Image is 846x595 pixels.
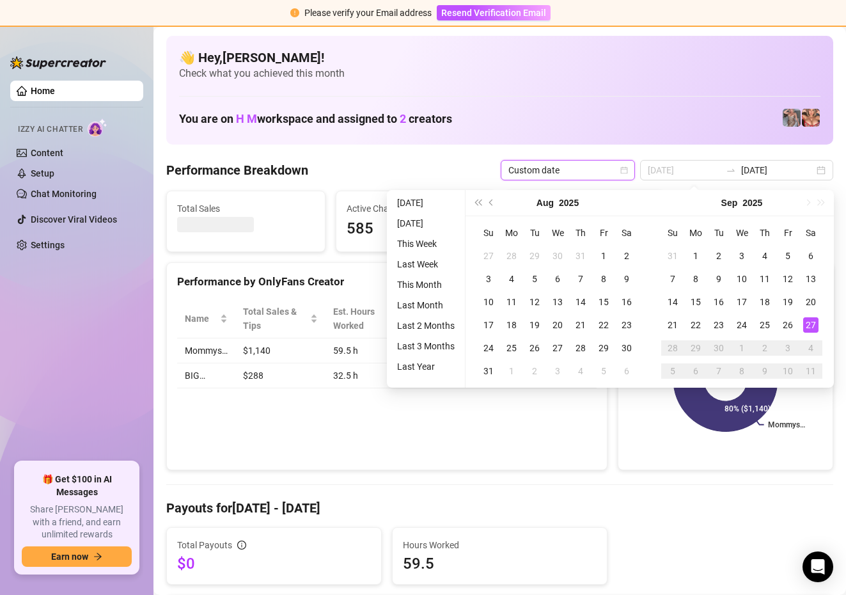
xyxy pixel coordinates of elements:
[799,360,822,383] td: 2025-10-11
[550,363,565,379] div: 3
[592,313,615,337] td: 2025-08-22
[661,267,684,290] td: 2025-09-07
[550,317,565,333] div: 20
[592,221,615,244] th: Fr
[592,337,615,360] td: 2025-08-29
[615,290,638,313] td: 2025-08-16
[707,221,730,244] th: Tu
[665,363,680,379] div: 5
[523,267,546,290] td: 2025-08-05
[730,267,753,290] td: 2025-09-10
[31,240,65,250] a: Settings
[684,313,707,337] td: 2025-09-22
[523,244,546,267] td: 2025-07-29
[780,340,795,356] div: 3
[177,363,235,388] td: BIG…
[177,202,315,216] span: Total Sales
[392,195,460,210] li: [DATE]
[477,360,500,383] td: 2025-08-31
[546,221,569,244] th: We
[596,294,611,310] div: 15
[665,340,680,356] div: 28
[803,271,819,287] div: 13
[185,312,217,326] span: Name
[392,318,460,333] li: Last 2 Months
[392,216,460,231] li: [DATE]
[615,267,638,290] td: 2025-08-09
[661,290,684,313] td: 2025-09-14
[757,340,772,356] div: 2
[707,244,730,267] td: 2025-09-02
[177,273,597,290] div: Performance by OnlyFans Creator
[18,123,82,136] span: Izzy AI Chatter
[504,317,519,333] div: 18
[711,317,726,333] div: 23
[481,317,496,333] div: 17
[471,190,485,216] button: Last year (Control + left)
[477,313,500,337] td: 2025-08-17
[392,277,460,292] li: This Month
[166,499,833,517] h4: Payouts for [DATE] - [DATE]
[596,317,611,333] div: 22
[523,360,546,383] td: 2025-09-02
[243,305,308,333] span: Total Sales & Tips
[753,313,776,337] td: 2025-09-25
[661,360,684,383] td: 2025-10-05
[31,214,117,225] a: Discover Viral Videos
[730,244,753,267] td: 2025-09-03
[799,221,822,244] th: Sa
[347,217,484,241] span: 585
[780,317,795,333] div: 26
[776,313,799,337] td: 2025-09-26
[734,340,749,356] div: 1
[403,553,597,574] span: 59.5
[619,340,634,356] div: 30
[22,546,132,567] button: Earn nowarrow-right
[347,202,484,216] span: Active Chats
[573,317,588,333] div: 21
[688,317,703,333] div: 22
[500,221,523,244] th: Mo
[799,337,822,360] td: 2025-10-04
[799,290,822,313] td: 2025-09-20
[500,267,523,290] td: 2025-08-04
[527,294,542,310] div: 12
[569,313,592,337] td: 2025-08-21
[569,221,592,244] th: Th
[776,360,799,383] td: 2025-10-10
[569,290,592,313] td: 2025-08-14
[403,538,597,552] span: Hours Worked
[757,363,772,379] div: 9
[592,360,615,383] td: 2025-09-05
[665,271,680,287] div: 7
[665,317,680,333] div: 21
[88,118,107,137] img: AI Chatter
[776,244,799,267] td: 2025-09-05
[661,244,684,267] td: 2025-08-31
[803,340,819,356] div: 4
[392,338,460,354] li: Last 3 Months
[799,313,822,337] td: 2025-09-27
[776,290,799,313] td: 2025-09-19
[437,5,551,20] button: Resend Verification Email
[592,244,615,267] td: 2025-08-01
[569,244,592,267] td: 2025-07-31
[592,267,615,290] td: 2025-08-08
[477,221,500,244] th: Su
[734,248,749,264] div: 3
[780,271,795,287] div: 12
[619,294,634,310] div: 16
[688,248,703,264] div: 1
[684,244,707,267] td: 2025-09-01
[481,363,496,379] div: 31
[707,290,730,313] td: 2025-09-16
[753,290,776,313] td: 2025-09-18
[504,271,519,287] div: 4
[333,305,400,333] div: Est. Hours Worked
[730,221,753,244] th: We
[392,236,460,251] li: This Week
[753,267,776,290] td: 2025-09-11
[776,267,799,290] td: 2025-09-12
[179,112,452,126] h1: You are on workspace and assigned to creators
[177,299,235,338] th: Name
